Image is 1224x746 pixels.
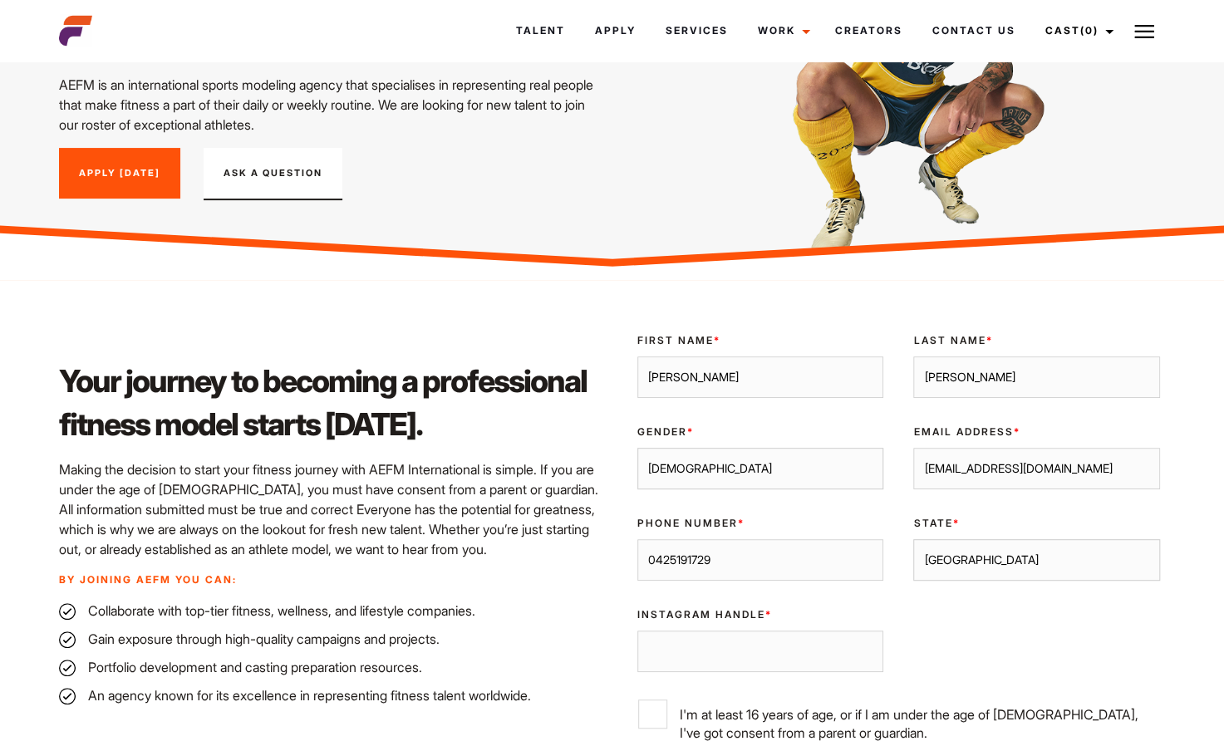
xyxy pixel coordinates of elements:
a: Creators [820,8,917,53]
h2: Your journey to becoming a professional fitness model starts [DATE]. [59,360,602,446]
p: AEFM is an international sports modeling agency that specialises in representing real people that... [59,75,602,135]
a: Contact Us [917,8,1030,53]
a: Work [743,8,820,53]
label: Instagram Handle [637,607,884,622]
input: I'm at least 16 years of age, or if I am under the age of [DEMOGRAPHIC_DATA], I've got consent fr... [638,699,667,729]
label: Gender [637,425,884,439]
img: cropped-aefm-brand-fav-22-square.png [59,14,92,47]
li: Collaborate with top-tier fitness, wellness, and lifestyle companies. [59,601,602,621]
a: Services [651,8,743,53]
a: Talent [501,8,580,53]
label: State [913,516,1160,531]
li: Gain exposure through high-quality campaigns and projects. [59,629,602,649]
label: I'm at least 16 years of age, or if I am under the age of [DEMOGRAPHIC_DATA], I've got consent fr... [638,699,1160,742]
a: Cast(0) [1030,8,1123,53]
span: (0) [1080,24,1099,37]
button: Ask A Question [204,148,342,201]
li: An agency known for its excellence in representing fitness talent worldwide. [59,685,602,705]
img: Burger icon [1134,22,1154,42]
p: By joining AEFM you can: [59,572,602,587]
label: First Name [637,333,884,348]
label: Email Address [913,425,1160,439]
label: Phone Number [637,516,884,531]
label: Last Name [913,333,1160,348]
a: Apply [580,8,651,53]
li: Portfolio development and casting preparation resources. [59,657,602,677]
a: Apply [DATE] [59,148,180,199]
p: Making the decision to start your fitness journey with AEFM International is simple. If you are u... [59,459,602,559]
